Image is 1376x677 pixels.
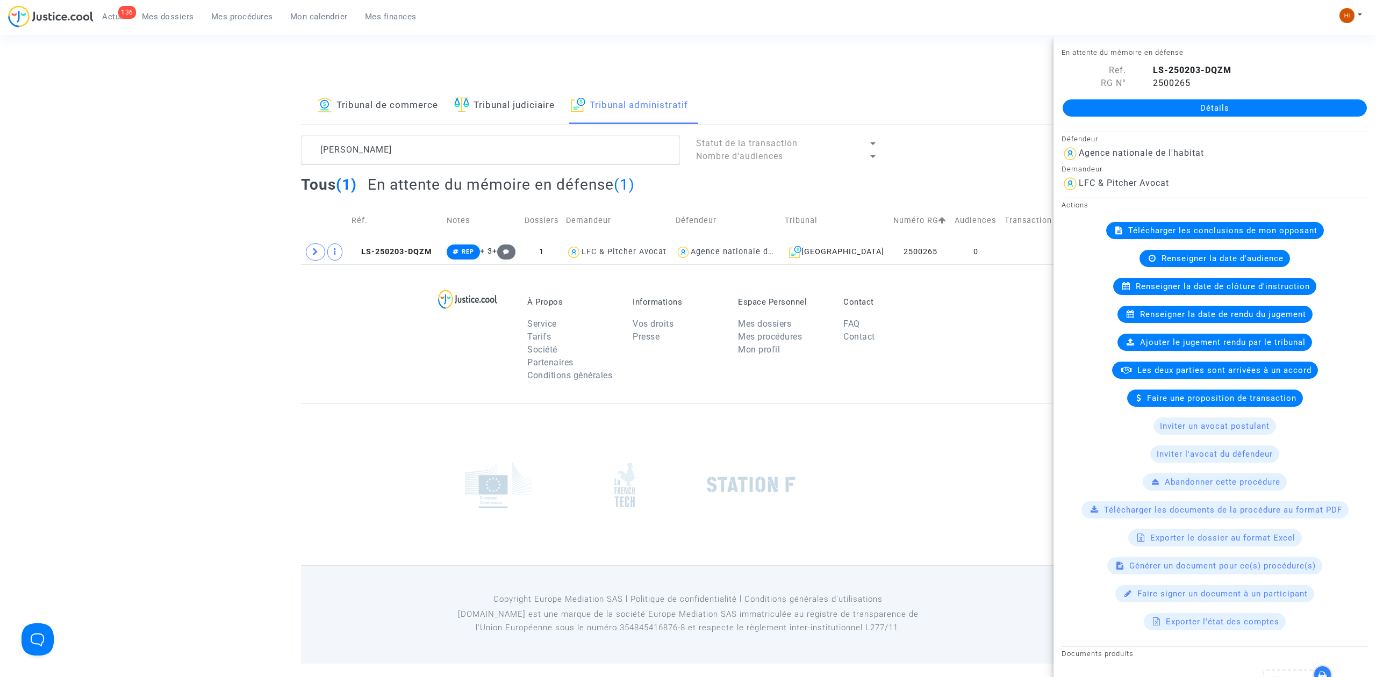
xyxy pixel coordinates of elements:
[102,12,125,21] span: Actus
[843,332,875,342] a: Contact
[1053,64,1134,77] div: Ref.
[1062,201,1088,209] small: Actions
[527,319,557,329] a: Service
[520,201,562,240] td: Dossiers
[1062,165,1102,173] small: Demandeur
[282,9,356,25] a: Mon calendrier
[1053,77,1134,90] div: RG N°
[211,12,273,21] span: Mes procédures
[317,88,438,124] a: Tribunal de commerce
[1137,365,1311,375] span: Les deux parties sont arrivées à un accord
[203,9,282,25] a: Mes procédures
[614,462,635,508] img: french_tech.png
[465,462,532,508] img: europe_commision.png
[1339,8,1354,23] img: fc99b196863ffcca57bb8fe2645aafd9
[633,332,660,342] a: Presse
[462,248,474,255] span: REP
[356,9,425,25] a: Mes finances
[1166,617,1279,626] span: Exporter l'état des comptes
[1062,48,1184,56] small: En attente du mémoire en défense
[1160,421,1270,431] span: Inviter un avocat postulant
[94,9,133,25] a: 136Actus
[614,176,635,193] span: (1)
[133,9,203,25] a: Mes dossiers
[566,244,582,260] img: icon-user.svg
[454,88,555,124] a: Tribunal judiciaire
[1147,393,1296,403] span: Faire une proposition de transaction
[1079,178,1169,188] div: LFC & Pitcher Avocat
[527,357,574,368] a: Partenaires
[1162,254,1284,263] span: Renseigner la date d'audience
[1150,533,1295,543] span: Exporter le dossier au format Excel
[438,290,498,309] img: logo-lg.svg
[633,297,722,307] p: Informations
[890,240,951,264] td: 2500265
[454,97,469,112] img: icon-faciliter-sm.svg
[118,6,136,19] div: 136
[738,332,802,342] a: Mes procédures
[336,176,357,193] span: (1)
[368,175,635,194] h2: En attente du mémoire en défense
[789,246,801,258] img: icon-archive.svg
[571,88,688,124] a: Tribunal administratif
[142,12,194,21] span: Mes dossiers
[562,201,671,240] td: Demandeur
[1140,309,1306,319] span: Renseigner la date de rendu du jugement
[1153,65,1231,75] b: LS-250203-DQZM
[443,593,933,606] p: Copyright Europe Mediation SAS l Politique de confidentialité l Conditions générales d’utilisa...
[843,297,933,307] p: Contact
[21,623,54,656] iframe: Help Scout Beacon - Open
[1140,337,1306,347] span: Ajouter le jugement rendu par le tribunal
[696,151,783,161] span: Nombre d'audiences
[676,244,691,260] img: icon-user.svg
[1062,650,1134,658] small: Documents produits
[1079,148,1204,158] div: Agence nationale de l'habitat
[492,247,515,256] span: +
[843,319,860,329] a: FAQ
[890,201,951,240] td: Numéro RG
[317,97,332,112] img: icon-banque.svg
[290,12,348,21] span: Mon calendrier
[301,175,357,194] h2: Tous
[1062,135,1098,143] small: Défendeur
[781,201,890,240] td: Tribunal
[951,201,1001,240] td: Audiences
[480,247,492,256] span: + 3
[1165,477,1280,487] span: Abandonner cette procédure
[1062,175,1079,192] img: icon-user.svg
[8,5,94,27] img: jc-logo.svg
[582,247,666,256] div: LFC & Pitcher Avocat
[1062,145,1079,162] img: icon-user.svg
[691,247,809,256] div: Agence nationale de l'habitat
[443,608,933,635] p: [DOMAIN_NAME] est une marque de la société Europe Mediation SAS immatriculée au registre de tr...
[696,138,798,148] span: Statut de la transaction
[672,201,781,240] td: Défendeur
[348,201,443,240] td: Réf.
[520,240,562,264] td: 1
[1142,78,1191,88] span: 2500265
[738,344,780,355] a: Mon profil
[527,344,557,355] a: Société
[1129,561,1316,571] span: Générer un document pour ce(s) procédure(s)
[1063,99,1367,117] a: Détails
[1136,282,1310,291] span: Renseigner la date de clôture d'instruction
[1157,449,1273,459] span: Inviter l'avocat du défendeur
[352,247,432,256] span: LS-250203-DQZM
[1128,226,1317,235] span: Télécharger les conclusions de mon opposant
[738,297,827,307] p: Espace Personnel
[707,477,795,493] img: stationf.png
[443,201,520,240] td: Notes
[365,12,417,21] span: Mes finances
[951,240,1001,264] td: 0
[1001,201,1057,240] td: Transaction
[527,297,617,307] p: À Propos
[738,319,791,329] a: Mes dossiers
[1104,505,1342,515] span: Télécharger les documents de la procédure au format PDF
[633,319,673,329] a: Vos droits
[571,97,585,112] img: icon-archive.svg
[1137,589,1308,599] span: Faire signer un document à un participant
[785,246,886,258] div: [GEOGRAPHIC_DATA]
[527,370,612,380] a: Conditions générales
[527,332,551,342] a: Tarifs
